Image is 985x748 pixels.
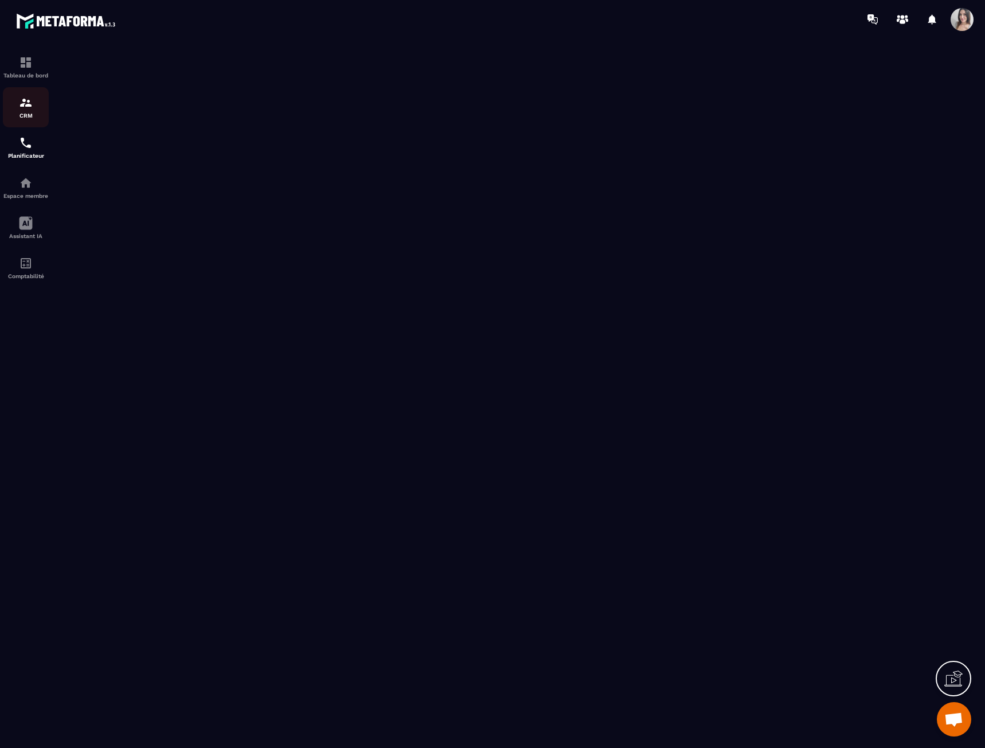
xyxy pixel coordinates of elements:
[3,167,49,208] a: automationsautomationsEspace membre
[19,256,33,270] img: accountant
[19,96,33,110] img: formation
[3,72,49,79] p: Tableau de bord
[19,56,33,69] img: formation
[3,127,49,167] a: schedulerschedulerPlanificateur
[3,273,49,279] p: Comptabilité
[3,153,49,159] p: Planificateur
[3,47,49,87] a: formationformationTableau de bord
[3,233,49,239] p: Assistant IA
[3,87,49,127] a: formationformationCRM
[3,248,49,288] a: accountantaccountantComptabilité
[3,112,49,119] p: CRM
[3,193,49,199] p: Espace membre
[19,136,33,150] img: scheduler
[19,176,33,190] img: automations
[937,702,971,737] div: Ouvrir le chat
[3,208,49,248] a: Assistant IA
[16,10,119,32] img: logo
